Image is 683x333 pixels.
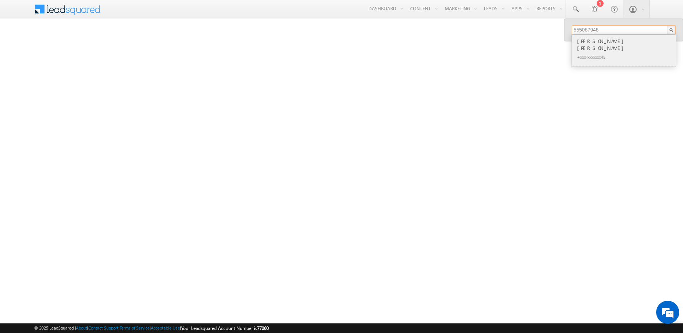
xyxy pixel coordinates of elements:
[88,325,119,330] a: Contact Support
[76,325,87,330] a: About
[120,325,150,330] a: Terms of Service
[10,71,140,230] textarea: Type your message and hit 'Enter'
[126,4,144,22] div: Minimize live chat window
[181,325,269,331] span: Your Leadsquared Account Number is
[257,325,269,331] span: 77060
[576,37,678,52] div: [PERSON_NAME] [PERSON_NAME]
[13,40,32,50] img: d_60004797649_company_0_60004797649
[40,40,129,50] div: Chat with us now
[34,325,269,332] span: © 2025 LeadSquared | | | | |
[104,237,139,247] em: Start Chat
[151,325,180,330] a: Acceptable Use
[576,52,678,61] div: +xxx-xxxxxxx48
